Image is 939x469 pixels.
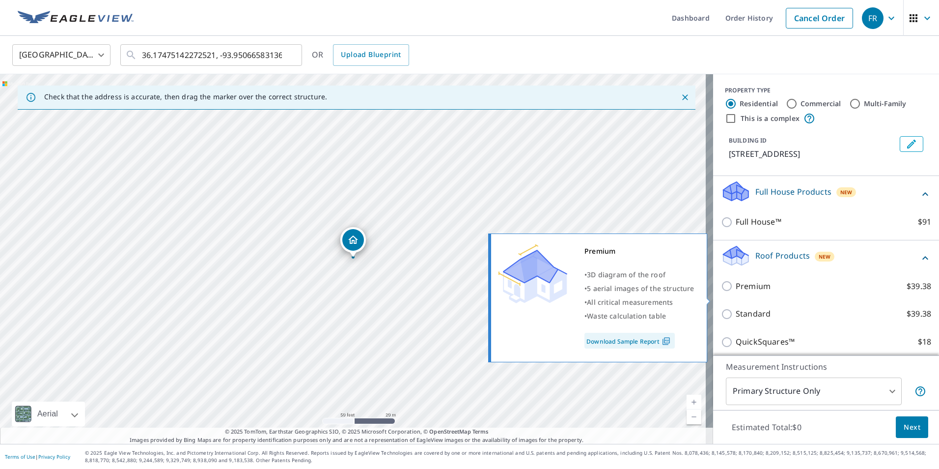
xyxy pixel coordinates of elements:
button: Close [679,91,691,104]
img: Pdf Icon [660,337,673,346]
label: Residential [740,99,778,109]
span: 3D diagram of the roof [587,270,665,279]
p: | [5,454,70,460]
a: Terms of Use [5,453,35,460]
p: Standard [736,308,771,320]
label: Multi-Family [864,99,907,109]
p: $39.38 [907,308,931,320]
p: $18 [918,336,931,348]
span: Upload Blueprint [341,49,401,61]
span: 5 aerial images of the structure [587,284,694,293]
div: PROPERTY TYPE [725,86,927,95]
img: EV Logo [18,11,134,26]
div: • [584,309,694,323]
div: • [584,282,694,295]
span: © 2025 TomTom, Earthstar Geographics SIO, © 2025 Microsoft Corporation, © [225,428,489,436]
p: Estimated Total: $0 [724,416,809,438]
p: © 2025 Eagle View Technologies, Inc. and Pictometry International Corp. All Rights Reserved. Repo... [85,449,934,464]
button: Edit building 1 [900,136,923,152]
span: Waste calculation table [587,311,666,321]
div: OR [312,44,409,66]
p: $39.38 [907,280,931,293]
a: Privacy Policy [38,453,70,460]
img: Premium [498,244,567,303]
a: Download Sample Report [584,333,675,349]
p: Check that the address is accurate, then drag the marker over the correct structure. [44,92,327,101]
div: Full House ProductsNew [721,180,931,208]
div: • [584,295,694,309]
span: Next [904,421,920,434]
div: • [584,268,694,282]
div: Dropped pin, building 1, Residential property, 21721 E Highway 412 Springdale, AR 72764 [340,227,366,258]
p: Premium [736,280,771,293]
span: All critical measurements [587,297,673,307]
span: Your report will include only the primary structure on the property. For example, a detached gara... [914,385,926,397]
div: Premium [584,244,694,258]
a: Current Level 19, Zoom Out [687,410,701,424]
p: Full House Products [755,186,831,198]
label: Commercial [801,99,841,109]
div: Aerial [34,402,61,426]
p: Roof Products [755,250,810,262]
input: Search by address or latitude-longitude [142,41,282,69]
div: Roof ProductsNew [721,244,931,272]
a: OpenStreetMap [429,428,470,435]
span: New [840,188,853,196]
p: $91 [918,216,931,228]
p: QuickSquares™ [736,336,795,348]
a: Current Level 19, Zoom In [687,395,701,410]
button: Next [896,416,928,439]
p: Measurement Instructions [726,361,926,373]
a: Upload Blueprint [333,44,409,66]
a: Cancel Order [786,8,853,29]
p: [STREET_ADDRESS] [729,148,896,160]
p: BUILDING ID [729,136,767,145]
div: FR [862,7,884,29]
div: Primary Structure Only [726,378,902,405]
span: New [819,253,831,261]
a: Terms [472,428,489,435]
div: Aerial [12,402,85,426]
p: Full House™ [736,216,781,228]
div: [GEOGRAPHIC_DATA] [12,41,110,69]
label: This is a complex [741,114,800,123]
